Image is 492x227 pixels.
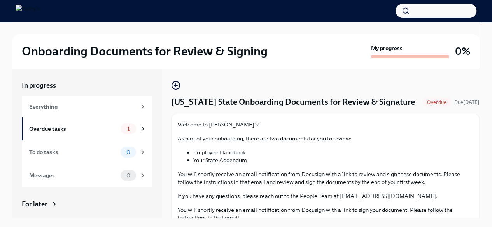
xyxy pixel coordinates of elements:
div: Overdue tasks [29,125,117,133]
div: For later [22,199,47,209]
a: Everything [22,96,152,117]
strong: My progress [371,44,403,52]
a: To do tasks0 [22,140,152,164]
p: Welcome to [PERSON_NAME]'s! [178,121,473,128]
a: Messages0 [22,164,152,187]
span: Due [454,99,480,105]
h2: Onboarding Documents for Review & Signing [22,43,268,59]
div: To do tasks [29,148,117,156]
a: In progress [22,81,152,90]
span: August 7th, 2025 09:00 [454,99,480,106]
p: You will shortly receive an email notification from Docusign with a link to review and sign these... [178,170,473,186]
li: Employee Handbook [193,149,473,156]
strong: [DATE] [463,99,480,105]
span: Overdue [422,99,451,105]
p: If you have any questions, please reach out to the People Team at [EMAIL_ADDRESS][DOMAIN_NAME]. [178,192,473,200]
div: Messages [29,171,117,180]
span: 1 [123,126,134,132]
a: Overdue tasks1 [22,117,152,140]
h3: 0% [455,44,470,58]
li: Your State Addendum [193,156,473,164]
span: 0 [122,173,135,178]
img: Rothy's [16,5,40,17]
a: For later [22,199,152,209]
h4: [US_STATE] State Onboarding Documents for Review & Signature [171,96,415,108]
div: Everything [29,102,136,111]
p: As part of your onboarding, there are two documents for you to review: [178,135,473,142]
span: 0 [122,149,135,155]
p: You will shortly receive an email notification from Docusign with a link to sign your document. P... [178,206,473,222]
